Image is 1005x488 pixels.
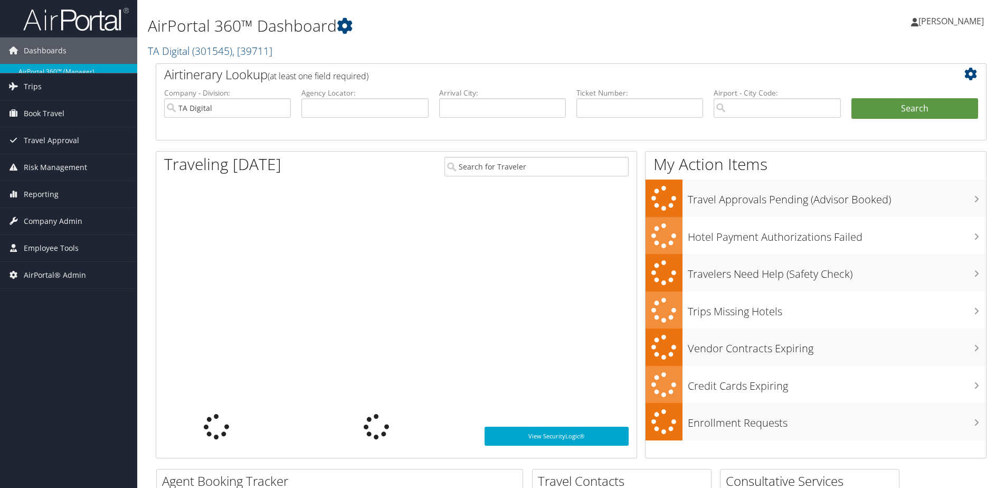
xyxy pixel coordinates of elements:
[24,235,79,261] span: Employee Tools
[646,254,986,292] a: Travelers Need Help (Safety Check)
[646,217,986,255] a: Hotel Payment Authorizations Failed
[301,88,428,98] label: Agency Locator:
[164,88,291,98] label: Company - Division:
[164,153,281,175] h1: Traveling [DATE]
[439,88,566,98] label: Arrival City:
[192,44,232,58] span: ( 301545 )
[24,73,42,100] span: Trips
[688,224,986,245] h3: Hotel Payment Authorizations Failed
[688,261,986,281] h3: Travelers Need Help (Safety Check)
[24,37,67,64] span: Dashboards
[646,403,986,440] a: Enrollment Requests
[688,187,986,207] h3: Travel Approvals Pending (Advisor Booked)
[148,44,272,58] a: TA Digital
[688,336,986,356] h3: Vendor Contracts Expiring
[688,299,986,319] h3: Trips Missing Hotels
[688,373,986,393] h3: Credit Cards Expiring
[24,127,79,154] span: Travel Approval
[444,157,629,176] input: Search for Traveler
[485,427,629,446] a: View SecurityLogic®
[646,153,986,175] h1: My Action Items
[576,88,703,98] label: Ticket Number:
[24,181,59,208] span: Reporting
[268,70,368,82] span: (at least one field required)
[918,15,984,27] span: [PERSON_NAME]
[851,98,978,119] button: Search
[911,5,994,37] a: [PERSON_NAME]
[23,7,129,32] img: airportal-logo.png
[24,208,82,234] span: Company Admin
[646,292,986,329] a: Trips Missing Hotels
[714,88,840,98] label: Airport - City Code:
[164,65,909,83] h2: Airtinerary Lookup
[232,44,272,58] span: , [ 39711 ]
[646,180,986,217] a: Travel Approvals Pending (Advisor Booked)
[24,154,87,181] span: Risk Management
[646,329,986,366] a: Vendor Contracts Expiring
[148,15,712,37] h1: AirPortal 360™ Dashboard
[646,366,986,403] a: Credit Cards Expiring
[24,100,64,127] span: Book Travel
[24,262,86,288] span: AirPortal® Admin
[688,410,986,430] h3: Enrollment Requests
